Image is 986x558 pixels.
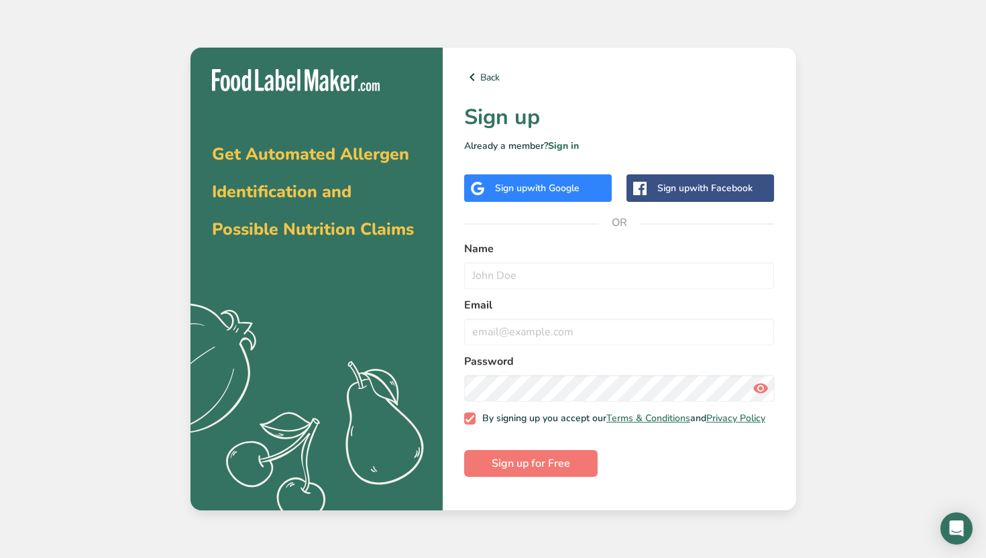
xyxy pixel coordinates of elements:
input: email@example.com [464,319,775,345]
h1: Sign up [464,101,775,133]
span: Get Automated Allergen Identification and Possible Nutrition Claims [212,143,414,241]
div: Sign up [495,181,580,195]
p: Already a member? [464,139,775,153]
span: By signing up you accept our and [476,412,765,425]
div: Sign up [657,181,753,195]
label: Name [464,241,775,257]
span: Sign up for Free [492,455,570,471]
input: John Doe [464,262,775,289]
span: with Facebook [690,182,753,194]
a: Back [464,69,775,85]
span: OR [599,203,639,243]
div: Open Intercom Messenger [940,512,973,545]
img: Food Label Maker [212,69,380,91]
span: with Google [527,182,580,194]
a: Privacy Policy [706,412,765,425]
a: Terms & Conditions [606,412,690,425]
a: Sign in [548,139,579,152]
button: Sign up for Free [464,450,598,477]
label: Password [464,353,775,370]
label: Email [464,297,775,313]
